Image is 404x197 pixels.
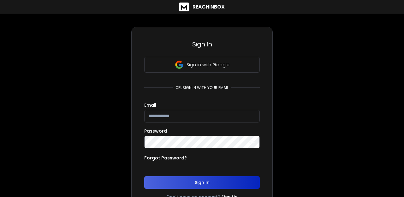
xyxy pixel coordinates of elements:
button: Sign in with Google [144,57,260,73]
img: logo [179,3,189,11]
label: Email [144,103,156,107]
p: Forgot Password? [144,155,187,161]
p: or, sign in with your email [173,85,231,90]
h1: ReachInbox [193,3,225,11]
a: ReachInbox [179,3,225,11]
button: Sign In [144,176,260,189]
h3: Sign In [144,40,260,49]
p: Sign in with Google [187,62,229,68]
label: Password [144,129,167,133]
